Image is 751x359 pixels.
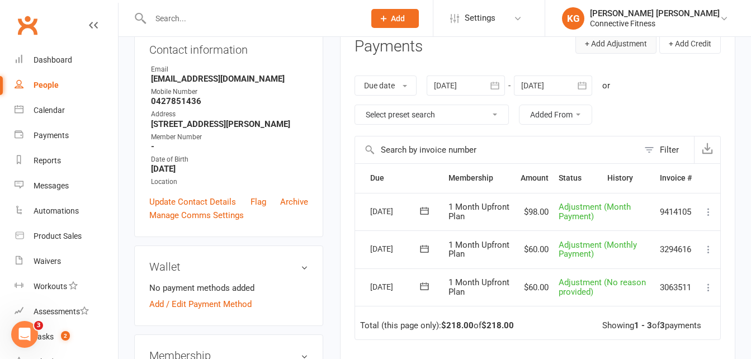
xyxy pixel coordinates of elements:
[660,143,679,157] div: Filter
[151,64,308,75] div: Email
[151,87,308,97] div: Mobile Number
[34,307,89,316] div: Assessments
[61,331,70,341] span: 2
[519,105,592,125] button: Added From
[34,206,79,215] div: Automations
[448,277,509,297] span: 1 Month Upfront Plan
[149,195,236,209] a: Update Contact Details
[516,230,554,268] td: $60.00
[391,14,405,23] span: Add
[151,119,308,129] strong: [STREET_ADDRESS][PERSON_NAME]
[151,96,308,106] strong: 0427851436
[280,195,308,209] a: Archive
[34,257,61,266] div: Waivers
[15,299,118,324] a: Assessments
[602,79,610,92] div: or
[151,109,308,120] div: Address
[355,75,417,96] button: Due date
[15,274,118,299] a: Workouts
[149,297,252,311] a: Add / Edit Payment Method
[575,34,656,54] button: + Add Adjustment
[15,199,118,224] a: Automations
[441,320,474,330] strong: $218.00
[370,202,422,220] div: [DATE]
[34,332,54,341] div: Tasks
[15,224,118,249] a: Product Sales
[655,230,697,268] td: 3294616
[516,268,554,306] td: $60.00
[443,164,516,192] th: Membership
[370,240,422,257] div: [DATE]
[149,281,308,295] li: No payment methods added
[34,55,72,64] div: Dashboard
[15,73,118,98] a: People
[559,240,637,259] span: Adjustment (Monthly Payment)
[602,321,701,330] div: Showing of payments
[15,48,118,73] a: Dashboard
[151,74,308,84] strong: [EMAIL_ADDRESS][DOMAIN_NAME]
[660,320,665,330] strong: 3
[34,131,69,140] div: Payments
[34,81,59,89] div: People
[151,132,308,143] div: Member Number
[655,193,697,231] td: 9414105
[355,136,639,163] input: Search by invoice number
[34,156,61,165] div: Reports
[481,320,514,330] strong: $218.00
[360,321,514,330] div: Total (this page only): of
[151,164,308,174] strong: [DATE]
[15,249,118,274] a: Waivers
[516,164,554,192] th: Amount
[370,278,422,295] div: [DATE]
[15,324,118,349] a: Tasks 2
[559,277,646,297] span: Adjustment (No reason provided)
[149,39,308,56] h3: Contact information
[590,18,720,29] div: Connective Fitness
[554,164,602,192] th: Status
[34,106,65,115] div: Calendar
[655,164,697,192] th: Invoice #
[34,181,69,190] div: Messages
[355,38,423,55] h3: Payments
[149,209,244,222] a: Manage Comms Settings
[149,261,308,273] h3: Wallet
[655,268,697,306] td: 3063511
[34,232,82,240] div: Product Sales
[516,193,554,231] td: $98.00
[151,177,308,187] div: Location
[15,173,118,199] a: Messages
[15,148,118,173] a: Reports
[34,321,43,330] span: 3
[13,11,41,39] a: Clubworx
[34,282,67,291] div: Workouts
[11,321,38,348] iframe: Intercom live chat
[448,202,509,221] span: 1 Month Upfront Plan
[371,9,419,28] button: Add
[251,195,266,209] a: Flag
[151,154,308,165] div: Date of Birth
[365,164,443,192] th: Due
[15,98,118,123] a: Calendar
[602,164,655,192] th: History
[659,34,721,54] button: + Add Credit
[151,141,308,152] strong: -
[448,240,509,259] span: 1 Month Upfront Plan
[590,8,720,18] div: [PERSON_NAME] [PERSON_NAME]
[15,123,118,148] a: Payments
[639,136,694,163] button: Filter
[147,11,357,26] input: Search...
[562,7,584,30] div: KG
[559,202,631,221] span: Adjustment (Month Payment)
[634,320,652,330] strong: 1 - 3
[465,6,495,31] span: Settings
